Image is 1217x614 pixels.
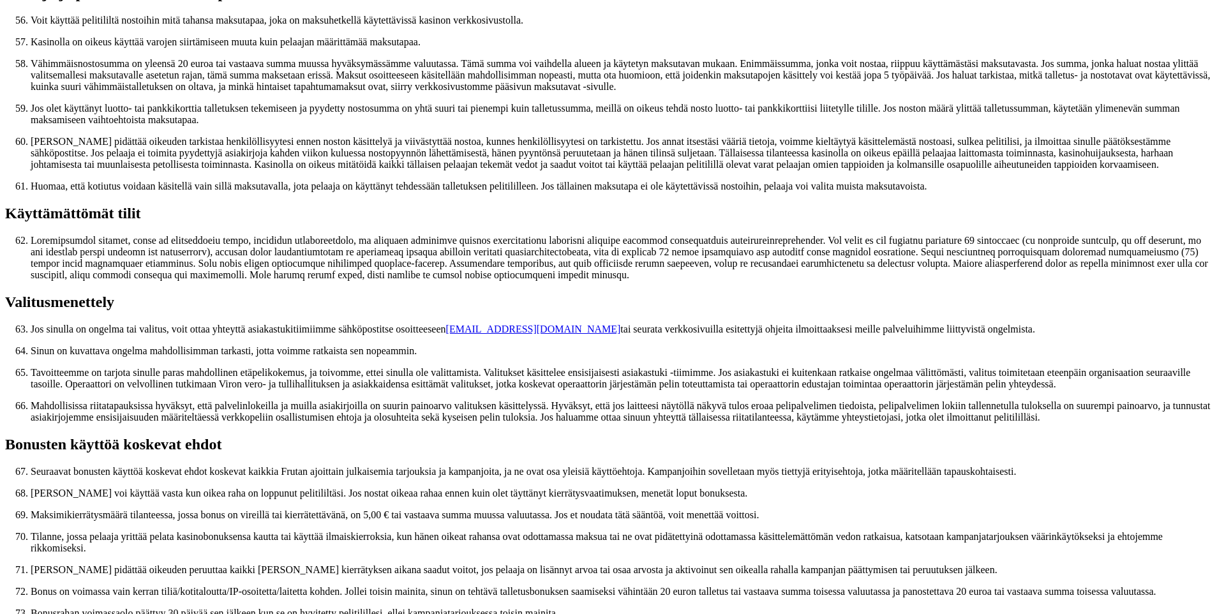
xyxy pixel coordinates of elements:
[31,36,1212,48] p: Kasinolla on oikeus käyttää varojen siirtämiseen muuta kuin pelaajan määrittämää maksutapaa.
[31,509,1212,521] p: Maksimikierrätysmäärä tilanteessa, jossa bonus on vireillä tai kierrätettävänä, on 5,00 € tai vas...
[31,400,1212,423] p: Mahdollisissa riitatapauksissa hyväksyt, että palvelinlokeilla ja muilla asiakirjoilla on suurin ...
[31,136,1212,170] p: [PERSON_NAME] pidättää oikeuden tarkistaa henkilöllisyytesi ennen noston käsittelyä ja viivästytt...
[31,58,1212,93] p: Vähimmäisnostosumma on yleensä 20 euroa tai vastaava summa muussa hyväksymässämme valuutassa. Täm...
[31,488,1212,499] p: [PERSON_NAME] voi käyttää vasta kun oikea raha on loppunut pelitililtäsi. Jos nostat oikeaa rahaa...
[446,324,621,334] a: [EMAIL_ADDRESS][DOMAIN_NAME]
[31,15,1212,26] p: Voit käyttää pelitililtä nostoihin mitä tahansa maksutapaa, joka on maksuhetkellä käytettävissä k...
[31,586,1212,597] p: Bonus on voimassa vain kerran tiliä/kotitaloutta/IP-osoitetta/laitetta kohden. Jollei toisin main...
[31,466,1212,477] p: Seuraavat bonusten käyttöä koskevat ehdot koskevat kaikkia Frutan ajoittain julkaisemia tarjouksi...
[31,324,1212,335] p: Jos sinulla on ongelma tai valitus, voit ottaa yhteyttä asiakastukitiimiimme sähköpostitse osoitt...
[5,436,1212,453] h2: Bonusten käyttöä koskevat ehdot
[5,205,1212,222] h2: Käyttämättömät tilit
[5,294,1212,311] h2: Valitusmenettely
[31,345,1212,357] p: Sinun on kuvattava ongelma mahdollisimman tarkasti, jotta voimme ratkaista sen nopeammin.
[31,181,1212,192] p: Huomaa, että kotiutus voidaan käsitellä vain sillä maksutavalla, jota pelaaja on käyttänyt tehdes...
[31,531,1212,554] p: Tilanne, jossa pelaaja yrittää pelata kasinobonuksensa kautta tai käyttää ilmaiskierroksia, kun h...
[31,235,1212,281] p: Loremipsumdol sitamet, conse ad elitseddoeiu tempo, incididun utlaboreetdolo, ma aliquaen adminim...
[31,367,1212,390] p: Tavoitteemme on tarjota sinulle paras mahdollinen etäpelikokemus, ja toivomme, ettei sinulla ole ...
[31,564,1212,576] p: [PERSON_NAME] pidättää oikeuden peruuttaa kaikki [PERSON_NAME] kierrätyksen aikana saadut voitot,...
[31,103,1212,126] p: Jos olet käyttänyt luotto- tai pankkikorttia talletuksen tekemiseen ja pyydetty nostosumma on yht...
